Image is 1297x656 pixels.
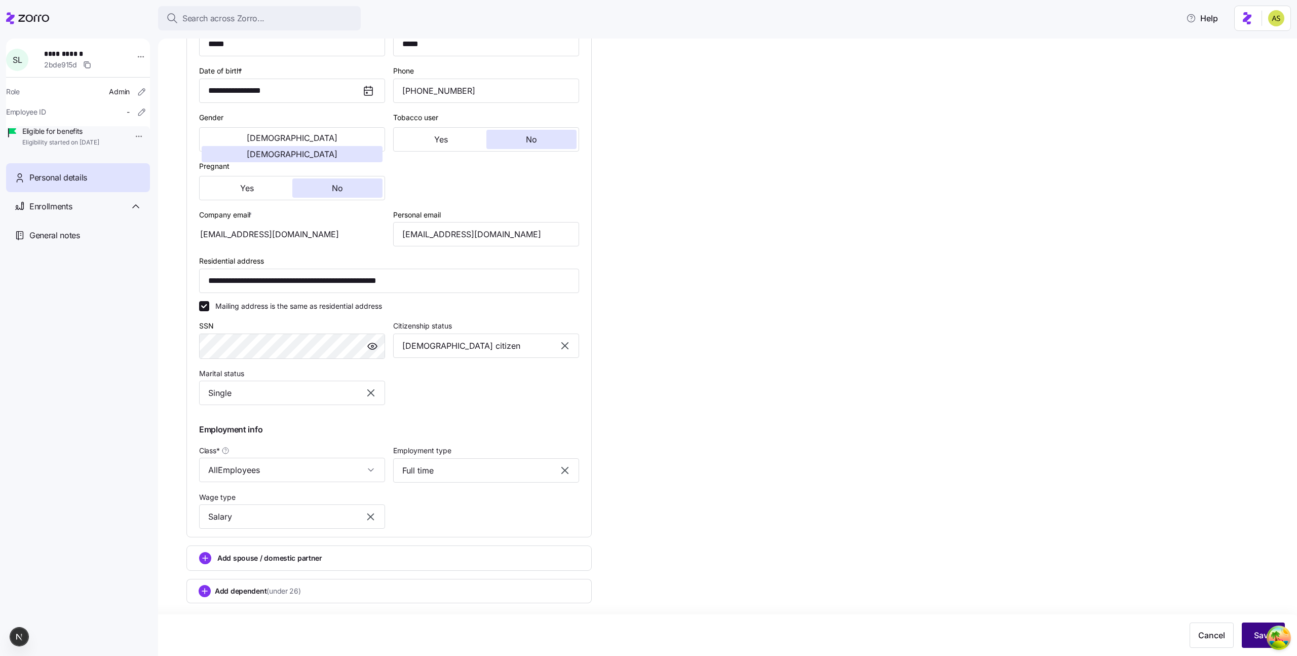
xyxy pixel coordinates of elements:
[6,87,20,97] span: Role
[393,79,579,103] input: Phone
[247,134,337,142] span: [DEMOGRAPHIC_DATA]
[199,504,385,529] input: Select wage type
[29,229,80,242] span: General notes
[393,458,579,483] input: Select employment type
[434,135,448,143] span: Yes
[247,150,337,158] span: [DEMOGRAPHIC_DATA]
[209,301,382,311] label: Mailing address is the same as residential address
[526,135,537,143] span: No
[393,65,414,77] label: Phone
[199,65,244,77] label: Date of birth
[215,586,301,596] span: Add dependent
[393,112,438,123] label: Tobacco user
[199,552,211,564] svg: add icon
[109,87,130,97] span: Admin
[199,492,236,503] label: Wage type
[29,200,72,213] span: Enrollments
[393,320,452,332] label: Citizenship status
[44,60,77,70] span: 2bde915d
[199,256,264,267] label: Residential address
[182,12,264,25] span: Search across Zorro...
[1198,629,1225,641] span: Cancel
[393,334,579,358] input: Select citizenship status
[217,553,322,563] span: Add spouse / domestic partner
[13,56,22,64] span: S L
[1242,623,1285,648] button: Save
[22,138,99,147] span: Eligibility started on [DATE]
[6,107,46,117] span: Employee ID
[127,107,130,117] span: -
[393,222,579,246] input: Email
[332,184,343,192] span: No
[266,586,300,596] span: (under 26)
[1186,12,1218,24] span: Help
[199,161,230,172] label: Pregnant
[29,171,87,184] span: Personal details
[1269,628,1289,648] button: Open Tanstack query devtools
[199,585,211,597] svg: add icon
[199,446,219,456] span: Class *
[199,320,214,332] label: SSN
[1178,8,1226,28] button: Help
[199,368,244,379] label: Marital status
[393,209,441,221] label: Personal email
[199,381,385,405] input: Select marital status
[199,423,262,436] span: Employment info
[1190,623,1234,648] button: Cancel
[1254,629,1273,641] span: Save
[199,112,223,123] label: Gender
[199,209,254,221] label: Company email
[393,445,451,456] label: Employment type
[1268,10,1284,26] img: 2a591ca43c48773f1b6ab43d7a2c8ce9
[240,184,254,192] span: Yes
[22,126,99,136] span: Eligible for benefits
[199,458,385,482] input: Class
[158,6,361,30] button: Search across Zorro...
